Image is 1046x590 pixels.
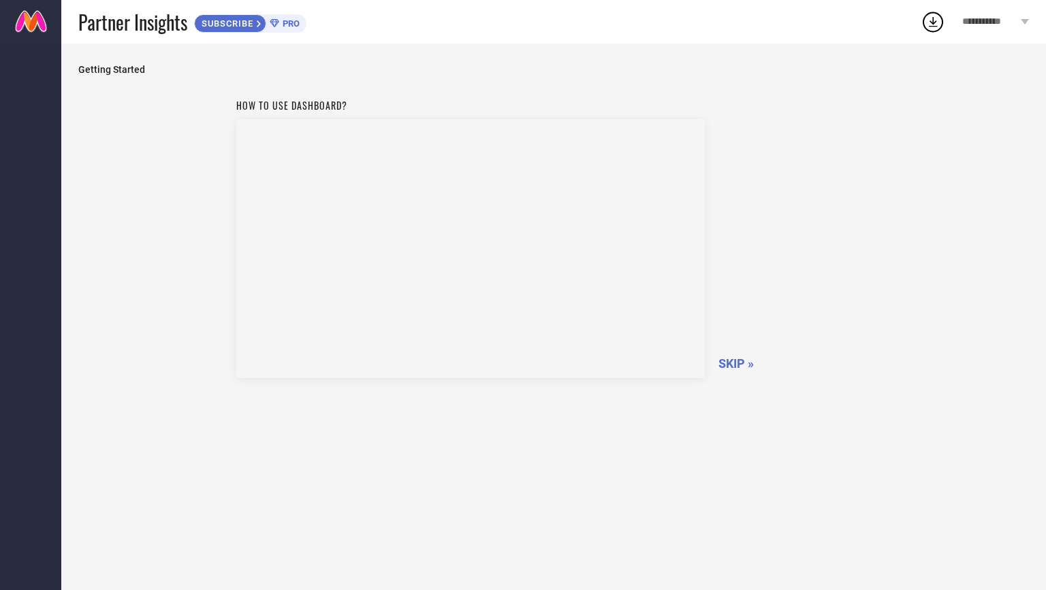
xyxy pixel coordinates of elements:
span: SKIP » [718,356,754,371]
h1: How to use dashboard? [236,98,705,112]
a: SUBSCRIBEPRO [194,11,306,33]
div: Open download list [921,10,945,34]
span: PRO [279,18,300,29]
span: SUBSCRIBE [195,18,257,29]
span: Partner Insights [78,8,187,36]
iframe: Workspace Section [236,119,705,378]
span: Getting Started [78,64,1029,75]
